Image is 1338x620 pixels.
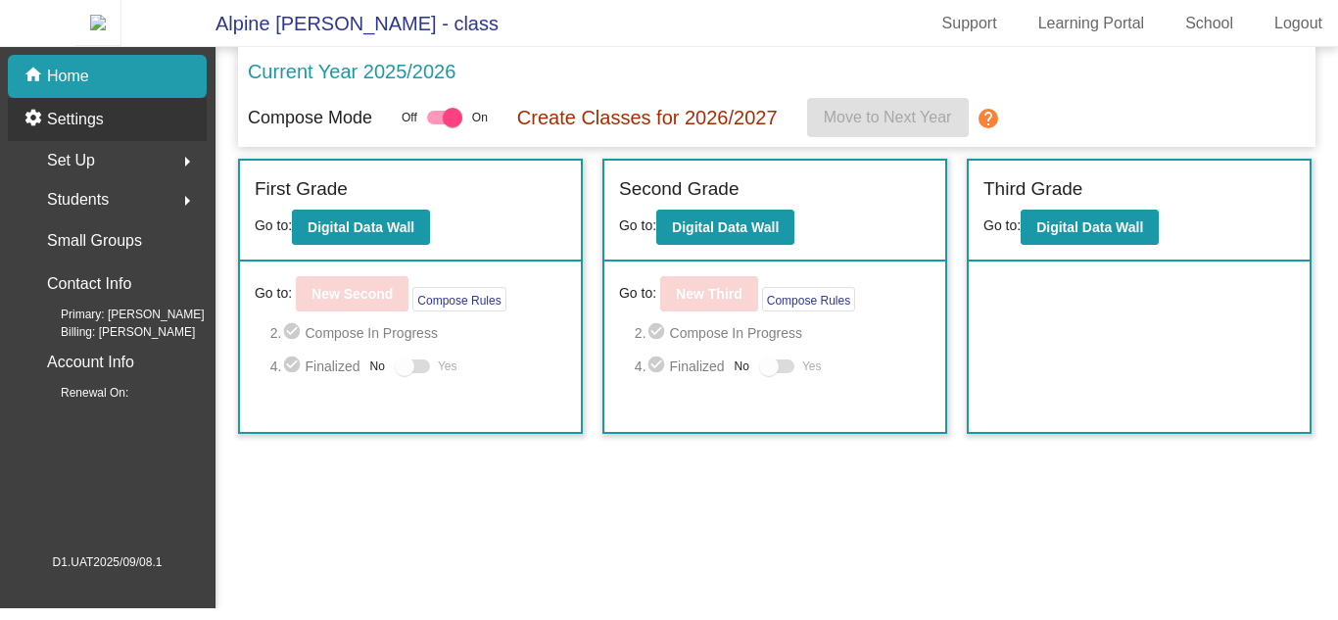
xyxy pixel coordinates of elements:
button: Move to Next Year [807,98,969,137]
b: Digital Data Wall [672,219,779,235]
a: Learning Portal [1023,8,1161,39]
span: Off [402,109,417,126]
b: New Second [311,286,393,302]
span: Yes [802,355,822,378]
mat-icon: arrow_right [175,150,199,173]
p: Create Classes for 2026/2027 [517,103,778,132]
span: Yes [438,355,457,378]
a: Logout [1259,8,1338,39]
mat-icon: home [24,65,47,88]
span: Go to: [619,283,656,304]
span: Billing: [PERSON_NAME] [29,323,195,341]
p: Compose Mode [248,105,372,131]
mat-icon: check_circle [282,355,306,378]
span: 2. Compose In Progress [635,321,931,345]
span: Go to: [983,217,1021,233]
mat-icon: settings [24,108,47,131]
span: 4. Finalized [270,355,360,378]
label: First Grade [255,175,348,204]
span: Go to: [255,283,292,304]
span: 2. Compose In Progress [270,321,566,345]
span: No [370,358,385,375]
span: Go to: [255,217,292,233]
mat-icon: check_circle [282,321,306,345]
span: Primary: [PERSON_NAME] [29,306,205,323]
button: New Third [660,276,758,311]
p: Home [47,65,89,88]
a: School [1170,8,1249,39]
b: Digital Data Wall [1036,219,1143,235]
button: Digital Data Wall [656,210,794,245]
span: On [472,109,488,126]
label: Second Grade [619,175,740,204]
span: No [735,358,749,375]
button: Compose Rules [762,287,855,311]
mat-icon: help [977,107,1000,130]
b: New Third [676,286,742,302]
span: 4. Finalized [635,355,725,378]
p: Settings [47,108,104,131]
label: Third Grade [983,175,1082,204]
mat-icon: check_circle [646,355,670,378]
button: New Second [296,276,408,311]
p: Contact Info [47,270,131,298]
span: Renewal On: [29,384,128,402]
mat-icon: arrow_right [175,189,199,213]
a: Support [927,8,1013,39]
button: Digital Data Wall [292,210,430,245]
p: Small Groups [47,227,142,255]
p: Current Year 2025/2026 [248,57,455,86]
span: Students [47,186,109,214]
span: Alpine [PERSON_NAME] - class [196,8,499,39]
span: Move to Next Year [824,109,952,125]
b: Digital Data Wall [308,219,414,235]
span: Set Up [47,147,95,174]
mat-icon: check_circle [646,321,670,345]
span: Go to: [619,217,656,233]
button: Digital Data Wall [1021,210,1159,245]
p: Account Info [47,349,134,376]
button: Compose Rules [412,287,505,311]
